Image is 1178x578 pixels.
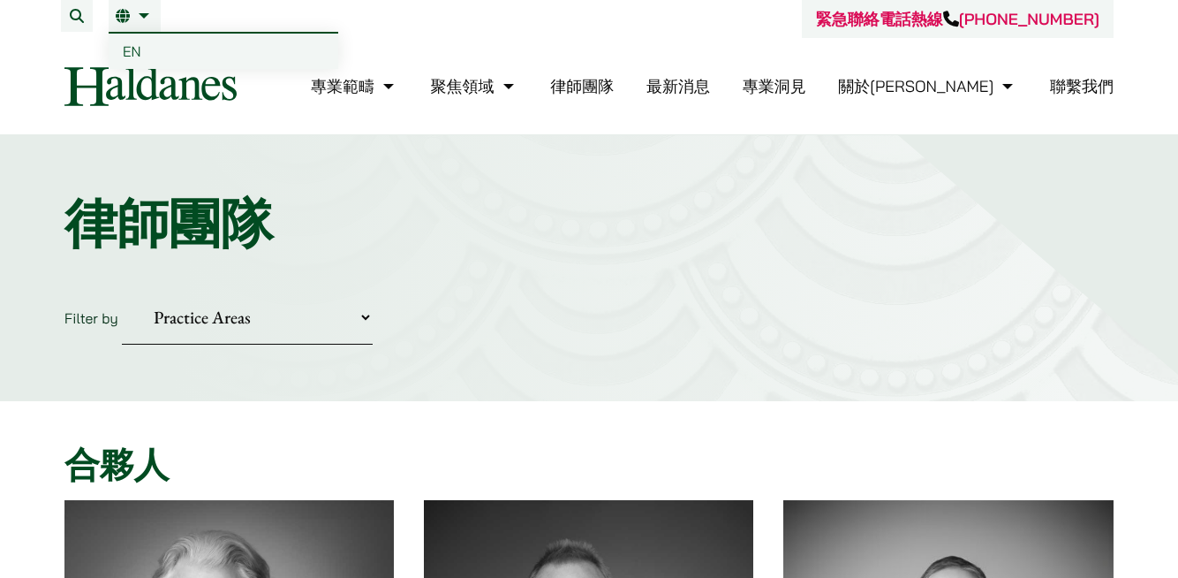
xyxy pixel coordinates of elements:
a: 緊急聯絡電話熱線[PHONE_NUMBER] [816,9,1099,29]
a: 專業範疇 [311,76,398,96]
h1: 律師團隊 [64,192,1114,255]
a: 繁 [116,9,154,23]
img: Logo of Haldanes [64,66,237,106]
a: 聯繫我們 [1050,76,1114,96]
a: 聚焦領域 [431,76,518,96]
label: Filter by [64,309,118,327]
a: 最新消息 [646,76,710,96]
span: EN [123,42,141,60]
a: 律師團隊 [550,76,614,96]
a: 關於何敦 [838,76,1017,96]
a: 專業洞見 [743,76,806,96]
h2: 合夥人 [64,444,1114,486]
a: Switch to EN [109,34,338,69]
